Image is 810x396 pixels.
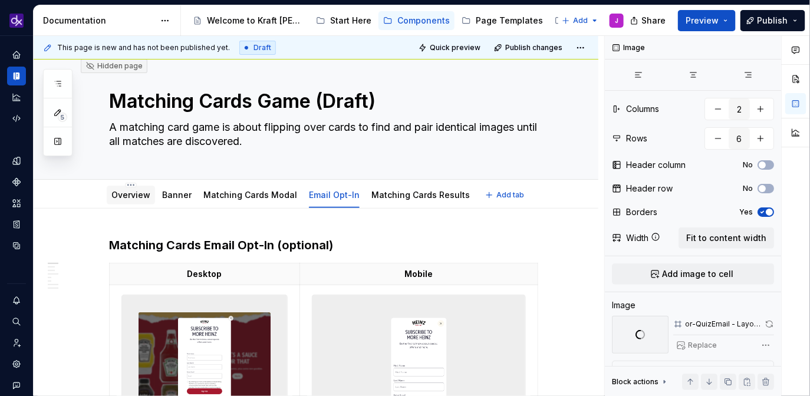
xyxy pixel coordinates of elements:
button: Share [624,10,673,31]
span: Add tab [496,190,524,200]
div: J [615,16,618,25]
button: Quick preview [415,39,486,56]
div: Welcome to Kraft [PERSON_NAME] [207,15,304,27]
span: Add [573,16,588,25]
span: Fit to content width [686,232,766,244]
a: Invite team [7,334,26,352]
a: Overview [111,190,150,200]
span: Preview [686,15,719,27]
a: Settings [7,355,26,374]
a: Components [378,11,455,30]
div: Image [612,299,636,311]
button: Add [558,12,602,29]
button: Preview [678,10,736,31]
div: Columns [626,103,659,115]
button: Publish changes [490,39,568,56]
a: Examples [550,11,613,30]
button: Fit to content width [679,227,774,249]
p: Desktop [117,268,292,280]
span: This page is new and has not been published yet. [57,43,230,52]
div: Header column [626,159,686,171]
span: Add image to cell [662,268,733,280]
div: Email Opt-In [304,182,364,207]
a: Page Templates [457,11,548,30]
h3: Matching Cards Email Opt-In (optional) [109,237,551,253]
button: Contact support [7,376,26,395]
a: Code automation [7,109,26,128]
a: Matching Cards Results [371,190,470,200]
a: Email Opt-In [309,190,360,200]
label: Yes [739,207,753,217]
a: Welcome to Kraft [PERSON_NAME] [188,11,309,30]
a: Components [7,173,26,192]
div: Image options [617,365,667,374]
a: Start Here [311,11,376,30]
div: Start Here [330,15,371,27]
div: Header row [626,183,673,194]
a: Banner [162,190,192,200]
div: Matching Cards Modal [199,182,302,207]
div: Documentation [43,15,154,27]
button: Publish [740,10,805,31]
a: Data sources [7,236,26,255]
div: Borders [626,206,657,218]
div: Block actions [612,377,658,387]
div: or-QuizEmail - Layout Option - Tertiary CTA [685,319,763,329]
img: 0784b2da-6f85-42e6-8793-4468946223dc.png [9,14,24,28]
div: Components [397,15,450,27]
a: Home [7,45,26,64]
label: No [743,184,753,193]
div: Width [626,232,648,244]
div: Page Templates [476,15,543,27]
div: Matching Cards Results [367,182,475,207]
a: Matching Cards Modal [203,190,297,200]
span: Publish changes [505,43,562,52]
button: Add image to cell [612,263,774,285]
button: Add tab [482,187,529,203]
div: Hidden page [85,61,143,71]
button: Search ⌘K [7,312,26,331]
a: Analytics [7,88,26,107]
span: 5 [58,113,67,122]
button: Notifications [7,291,26,310]
a: Documentation [7,67,26,85]
div: Rows [626,133,647,144]
span: Publish [758,15,788,27]
a: Assets [7,194,26,213]
textarea: Matching Cards Game (Draft) [107,87,549,115]
div: Page tree [188,9,556,32]
span: Draft [253,43,271,52]
label: No [743,160,753,170]
textarea: A matching card game is about flipping over cards to find and pair identical images until all mat... [107,118,549,151]
span: Share [641,15,666,27]
span: Quick preview [430,43,480,52]
div: Block actions [612,374,669,390]
div: Overview [107,182,155,207]
a: Storybook stories [7,215,26,234]
p: Mobile [307,268,531,280]
div: Banner [157,182,196,207]
button: Image options [617,365,769,374]
a: Design tokens [7,151,26,170]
